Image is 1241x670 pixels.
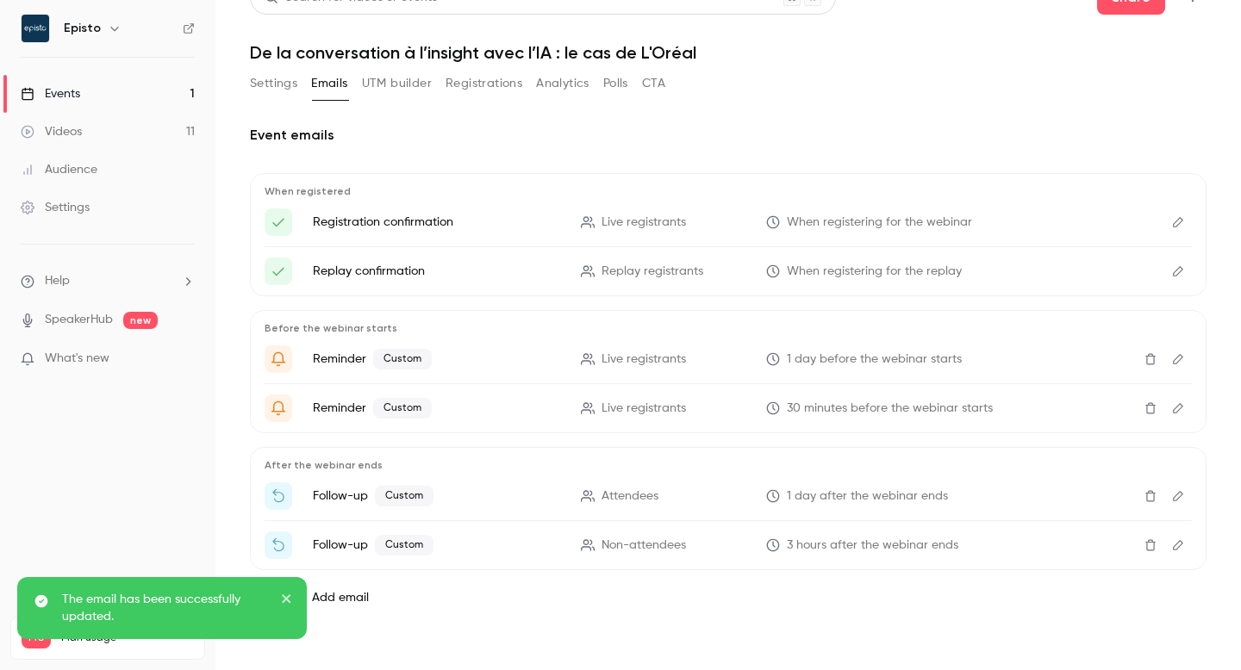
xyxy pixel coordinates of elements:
li: Découvrez le replay de {{ event_name }} [265,531,1192,559]
button: CTA [642,70,665,97]
li: Merci d'avoir assisté à {{ event_name }} [265,482,1192,510]
li: 📆 Etes-vous prêt pour '{{ event_name }}' demain ? [265,345,1192,373]
span: Custom [373,398,432,419]
button: Registrations [446,70,522,97]
img: Episto [22,15,49,42]
span: Help [45,272,70,290]
p: Registration confirmation [313,214,560,231]
span: 30 minutes before the webinar starts [787,400,993,418]
button: Edit [1164,394,1192,422]
button: Edit [1164,345,1192,373]
label: Add email [312,589,369,606]
span: Non-attendees [602,537,686,555]
p: Before the webinar starts [265,321,1192,335]
a: SpeakerHub [45,311,113,329]
span: new [123,312,158,329]
p: Replay confirmation [313,263,560,280]
div: Videos [21,123,82,140]
div: Audience [21,161,97,178]
p: Follow-up [313,486,560,506]
button: Delete [1137,345,1164,373]
p: Reminder [313,398,560,419]
span: Live registrants [602,214,686,232]
button: Edit [1164,257,1192,285]
li: Voici votre lien d'accès pour {{ event_name }}! [265,208,1192,236]
span: 3 hours after the webinar ends [787,537,958,555]
button: Emails [311,70,347,97]
div: Events [21,85,80,102]
span: Replay registrants [602,263,703,281]
span: Live registrants [602,400,686,418]
button: Settings [250,70,297,97]
button: Delete [1137,531,1164,559]
button: Edit [1164,531,1192,559]
button: Delete [1137,482,1164,510]
p: The email has been successfully updated. [62,591,269,625]
button: Edit [1164,482,1192,510]
iframe: Noticeable Trigger [174,351,195,367]
button: Polls [603,70,628,97]
span: When registering for the replay [787,263,962,281]
h6: Episto [64,20,101,37]
span: 1 day before the webinar starts [787,351,962,369]
li: 🚀{{ event_name }} va commencer ! [265,394,1192,422]
p: Follow-up [313,535,560,555]
span: When registering for the webinar [787,214,972,232]
button: close [281,591,293,611]
p: When registered [265,184,1192,198]
span: Live registrants [602,351,686,369]
button: Edit [1164,208,1192,236]
p: After the webinar ends [265,458,1192,472]
span: Attendees [602,487,658,506]
span: Custom [375,535,433,555]
h1: De la conversation à l’insight avec l’IA : le cas de L'Oréal [250,42,1207,63]
li: Voici votre lien d'accès pour {{ event_name }}! [265,257,1192,285]
span: Custom [373,349,432,369]
button: Delete [1137,394,1164,422]
li: help-dropdown-opener [21,272,195,290]
button: UTM builder [362,70,432,97]
p: Reminder [313,349,560,369]
button: Analytics [536,70,589,97]
div: Settings [21,199,90,216]
span: Custom [375,486,433,506]
span: What's new [45,350,109,368]
span: 1 day after the webinar ends [787,487,948,506]
h2: Event emails [250,125,1207,146]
